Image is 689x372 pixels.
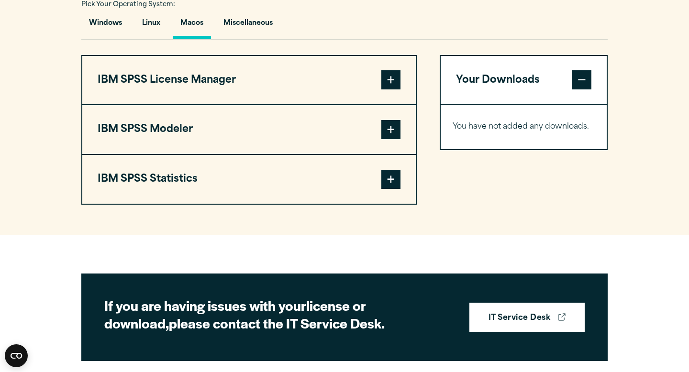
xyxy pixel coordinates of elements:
[216,12,280,39] button: Miscellaneous
[441,56,607,105] button: Your Downloads
[82,105,416,154] button: IBM SPSS Modeler
[489,312,550,325] strong: IT Service Desk
[173,12,211,39] button: Macos
[134,12,168,39] button: Linux
[82,155,416,204] button: IBM SPSS Statistics
[104,295,366,333] strong: license or download,
[469,303,585,332] a: IT Service Desk
[5,344,28,367] button: Open CMP widget
[104,296,439,332] h2: If you are having issues with your please contact the IT Service Desk.
[82,56,416,105] button: IBM SPSS License Manager
[81,12,130,39] button: Windows
[81,1,175,8] span: Pick Your Operating System:
[453,120,595,134] p: You have not added any downloads.
[441,104,607,149] div: Your Downloads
